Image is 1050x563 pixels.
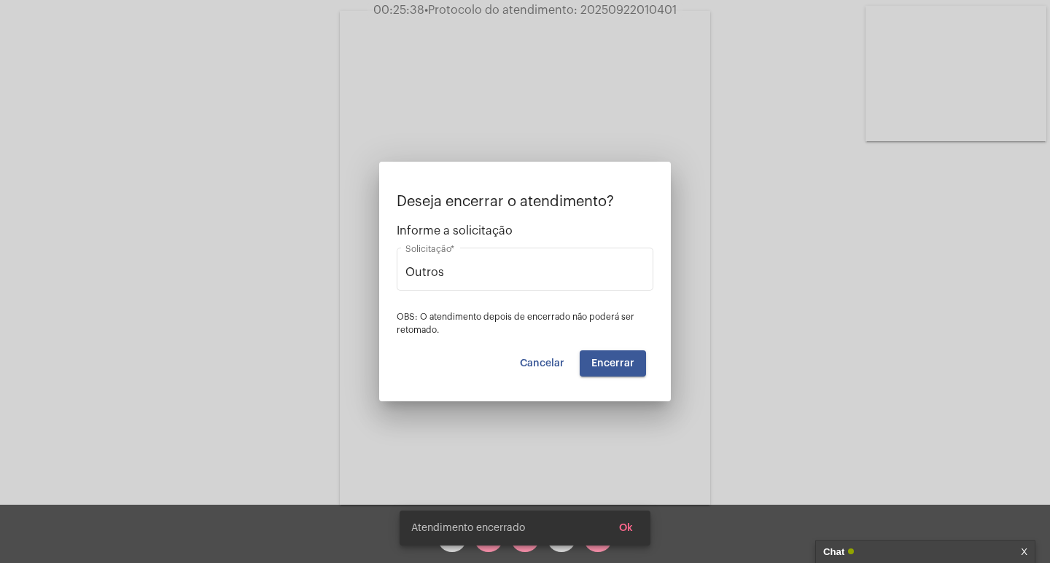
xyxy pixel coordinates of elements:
span: Atendimento encerrado [411,521,525,535]
a: X [1021,541,1027,563]
input: Buscar solicitação [405,266,645,279]
strong: Chat [823,541,844,563]
p: Deseja encerrar o atendimento? [397,194,653,210]
button: Cancelar [508,350,576,377]
span: Informe a solicitação [397,224,653,237]
span: 00:25:38 [373,4,424,16]
span: Online [848,548,854,554]
span: • [424,4,428,16]
button: Encerrar [580,350,646,377]
span: OBS: O atendimento depois de encerrado não poderá ser retomado. [397,312,634,334]
span: Cancelar [520,358,564,369]
span: Encerrar [591,358,634,369]
span: Protocolo do atendimento: 20250922010401 [424,4,677,16]
span: Ok [619,523,633,533]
